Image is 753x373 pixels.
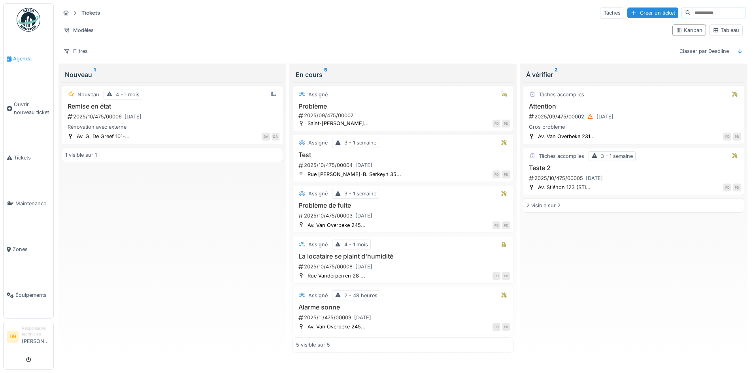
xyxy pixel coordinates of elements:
div: Av. G. De Greef 101-... [77,133,130,140]
a: DR Responsable technicien[PERSON_NAME] [7,325,50,350]
div: Assigné [308,91,328,98]
div: Responsable technicien [22,325,50,337]
div: Tâches accomplies [539,91,584,98]
div: Modèles [60,24,97,36]
strong: Tickets [78,9,103,17]
div: [DATE] [125,113,142,120]
sup: 5 [324,70,327,79]
div: Assigné [308,190,328,197]
li: DR [7,331,19,343]
div: [DATE] [354,314,371,321]
div: DA [262,133,270,141]
div: PD [733,184,741,191]
div: 2025/10/475/00003 [298,211,510,221]
div: Nouveau [65,70,280,79]
div: Av. Van Overbeke 231... [538,133,595,140]
a: Agenda [4,36,53,82]
div: Créer un ticket [627,7,678,18]
div: 2 - 48 heures [344,292,377,299]
div: 4 - 1 mois [344,241,368,248]
div: PD [502,221,510,229]
a: Maintenance [4,181,53,227]
div: 2025/09/475/00007 [298,112,510,119]
div: 2025/09/475/00002 [528,112,741,122]
a: Zones [4,227,53,272]
div: Av. Van Overbeke 245... [308,221,366,229]
a: Ouvrir nouveau ticket [4,82,53,135]
div: DA [272,133,279,141]
div: 5 visible sur 5 [296,341,330,349]
span: Agenda [13,55,50,62]
h3: Test [296,151,510,159]
div: Tâches accomplies [539,152,584,160]
sup: 2 [555,70,558,79]
div: [DATE] [355,263,372,270]
a: Équipements [4,272,53,318]
div: Assigné [308,292,328,299]
div: Kanban [676,26,702,34]
li: [PERSON_NAME] [22,325,50,348]
span: Maintenance [15,200,50,207]
div: Av. Van Overbeke 245... [308,323,366,330]
div: Classer par Deadline [676,45,732,57]
div: En cours [296,70,511,79]
div: 3 - 1 semaine [344,190,376,197]
span: Équipements [15,291,50,299]
div: [DATE] [596,113,613,120]
div: PD [723,184,731,191]
div: PD [502,323,510,331]
div: 2025/10/475/00005 [528,173,741,183]
h3: La locataire se plaint d'humidité [296,253,510,260]
div: Saint-[PERSON_NAME]... [308,120,369,127]
h3: Alarme sonne [296,304,510,311]
span: Tickets [14,154,50,161]
div: Rue [PERSON_NAME]-B. Serkeyn 35... [308,171,401,178]
img: Badge_color-CXgf-gQk.svg [17,8,40,32]
div: 2 visible sur 2 [527,202,561,209]
div: Assigné [308,139,328,146]
div: Assigné [308,241,328,248]
div: Tâches [600,7,624,19]
div: PD [493,221,500,229]
h3: Teste 2 [527,164,741,172]
div: 3 - 1 semaine [344,139,376,146]
div: Filtres [60,45,91,57]
sup: 1 [94,70,96,79]
div: 1 visible sur 1 [65,151,97,159]
div: 2025/11/475/00009 [298,313,510,322]
span: Ouvrir nouveau ticket [14,101,50,116]
h3: Attention [527,103,741,110]
div: PD [493,272,500,280]
div: PD [493,323,500,331]
h3: Problème [296,103,510,110]
div: Gros probleme [527,123,741,131]
div: Rénovation avec externe [65,123,279,131]
div: 2025/10/475/00004 [298,160,510,170]
span: Zones [13,246,50,253]
div: 4 - 1 mois [116,91,140,98]
div: 3 - 1 semaine [601,152,633,160]
div: PD [723,133,731,141]
h3: Remise en état [65,103,279,110]
div: PD [502,171,510,178]
div: [DATE] [586,174,603,182]
div: PD [502,120,510,127]
div: PD [493,120,500,127]
div: Nouveau [77,91,99,98]
div: Av. Stiénon 123 (STI... [538,184,591,191]
h3: Problème de fuite [296,202,510,209]
div: Rue Vanderperren 28 ... [308,272,365,279]
div: PD [502,272,510,280]
a: Tickets [4,135,53,181]
div: [DATE] [355,161,372,169]
div: PD [733,133,741,141]
div: 2025/10/475/00008 [298,262,510,272]
div: [DATE] [355,212,372,219]
div: Tableau [713,26,739,34]
div: À vérifier [526,70,741,79]
div: PD [493,171,500,178]
div: 2025/10/475/00006 [67,112,279,122]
